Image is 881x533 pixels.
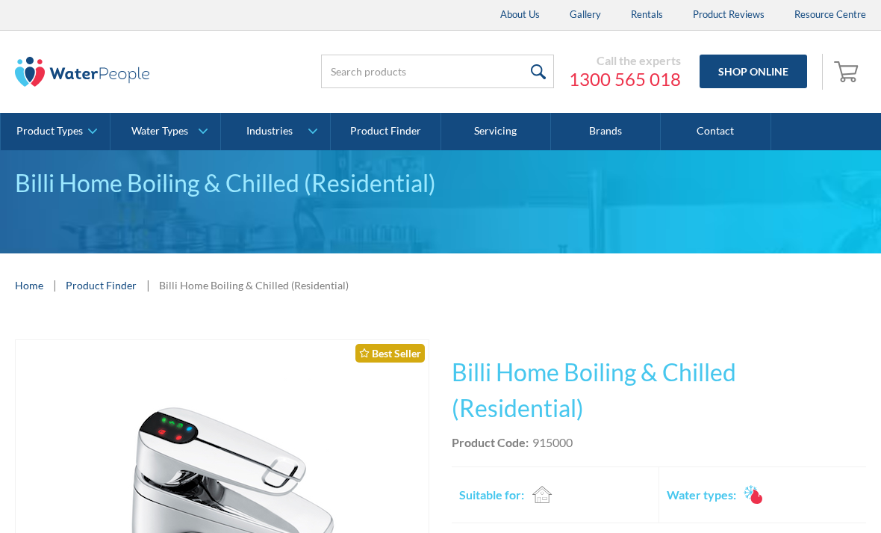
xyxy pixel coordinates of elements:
[830,54,866,90] a: Open cart
[441,113,551,150] a: Servicing
[551,113,661,150] a: Brands
[569,68,681,90] a: 1300 565 018
[355,344,425,363] div: Best Seller
[452,354,866,426] h1: Billi Home Boiling & Chilled (Residential)
[459,486,524,504] h2: Suitable for:
[51,276,58,294] div: |
[834,59,862,83] img: shopping cart
[16,125,83,138] div: Product Types
[110,113,220,150] a: Water Types
[321,55,554,88] input: Search products
[66,277,137,293] a: Product Finder
[700,55,807,88] a: Shop Online
[532,434,573,452] div: 915000
[131,125,188,138] div: Water Types
[246,125,293,138] div: Industries
[15,57,149,87] img: The Water People
[667,486,736,504] h2: Water types:
[452,435,529,449] strong: Product Code:
[569,53,681,68] div: Call the experts
[144,276,152,294] div: |
[661,113,771,150] a: Contact
[15,277,43,293] a: Home
[1,113,110,150] a: Product Types
[15,165,866,201] div: Billi Home Boiling & Chilled (Residential)
[221,113,330,150] a: Industries
[159,277,349,293] div: Billi Home Boiling & Chilled (Residential)
[331,113,441,150] a: Product Finder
